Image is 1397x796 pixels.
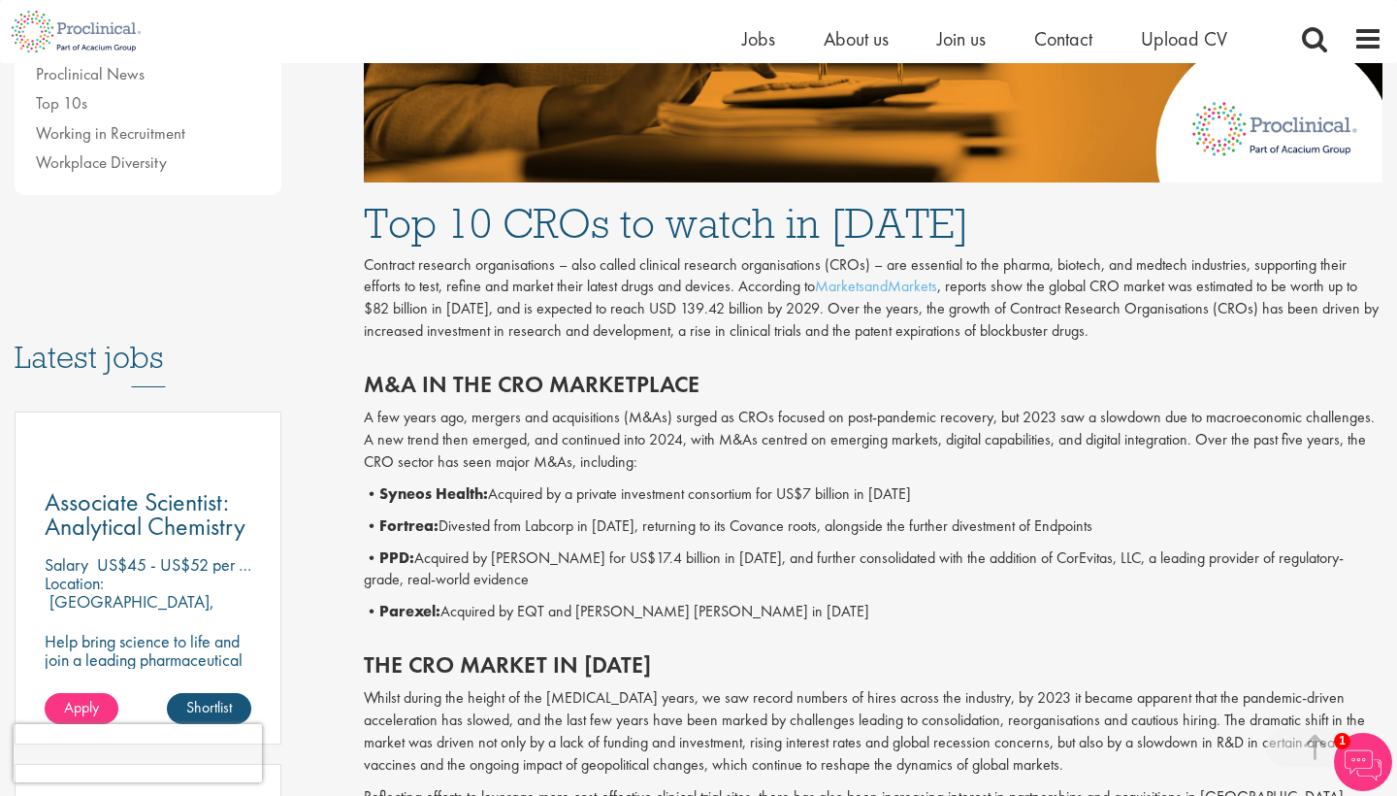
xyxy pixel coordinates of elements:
[45,590,214,631] p: [GEOGRAPHIC_DATA], [GEOGRAPHIC_DATA]
[364,254,1382,343] p: Contract research organisations – also called clinical research organisations (CROs) – are essent...
[45,632,251,743] p: Help bring science to life and join a leading pharmaceutical company to play a key role in delive...
[14,724,262,782] iframe: reCAPTCHA
[36,92,87,114] a: Top 10s
[1334,733,1350,749] span: 1
[45,553,88,576] span: Salary
[364,652,1382,678] h2: The CRO market in [DATE]
[167,693,251,724] a: Shortlist
[1334,733,1392,791] img: Chatbot
[364,601,1382,623] p: • Acquired by EQT and [PERSON_NAME] [PERSON_NAME] in [DATE]
[364,515,1382,538] p: • Divested from Labcorp in [DATE], returning to its Covance roots, alongside the further divestme...
[364,407,1382,474] p: A few years ago, mergers and acquisitions (M&As) surged as CROs focused on post-pandemic recovery...
[97,553,268,576] p: US$45 - US$52 per hour
[379,483,488,504] b: Syneos Health:
[364,483,1382,506] p: • Acquired by a private investment consortium for US$7 billion in [DATE]
[742,26,775,51] a: Jobs
[64,697,99,717] span: Apply
[45,490,251,539] a: Associate Scientist: Analytical Chemistry
[364,372,1382,397] h2: M&A in the CRO marketplace
[379,601,440,621] b: Parexel:
[815,276,937,296] a: MarketsandMarkets
[36,122,185,144] a: Working in Recruitment
[824,26,889,51] a: About us
[36,63,145,84] a: Proclinical News
[1141,26,1227,51] a: Upload CV
[379,515,439,536] b: Fortrea:
[15,292,281,387] h3: Latest jobs
[45,693,118,724] a: Apply
[45,485,245,543] span: Associate Scientist: Analytical Chemistry
[36,151,167,173] a: Workplace Diversity
[364,687,1382,776] p: Whilst during the height of the [MEDICAL_DATA] years, we saw record numbers of hires across the i...
[364,547,1382,592] p: • Acquired by [PERSON_NAME] for US$17.4 billion in [DATE], and further consolidated with the addi...
[937,26,986,51] a: Join us
[45,572,104,594] span: Location:
[1034,26,1092,51] a: Contact
[364,202,1382,245] h1: Top 10 CROs to watch in [DATE]
[379,547,414,568] b: PPD:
